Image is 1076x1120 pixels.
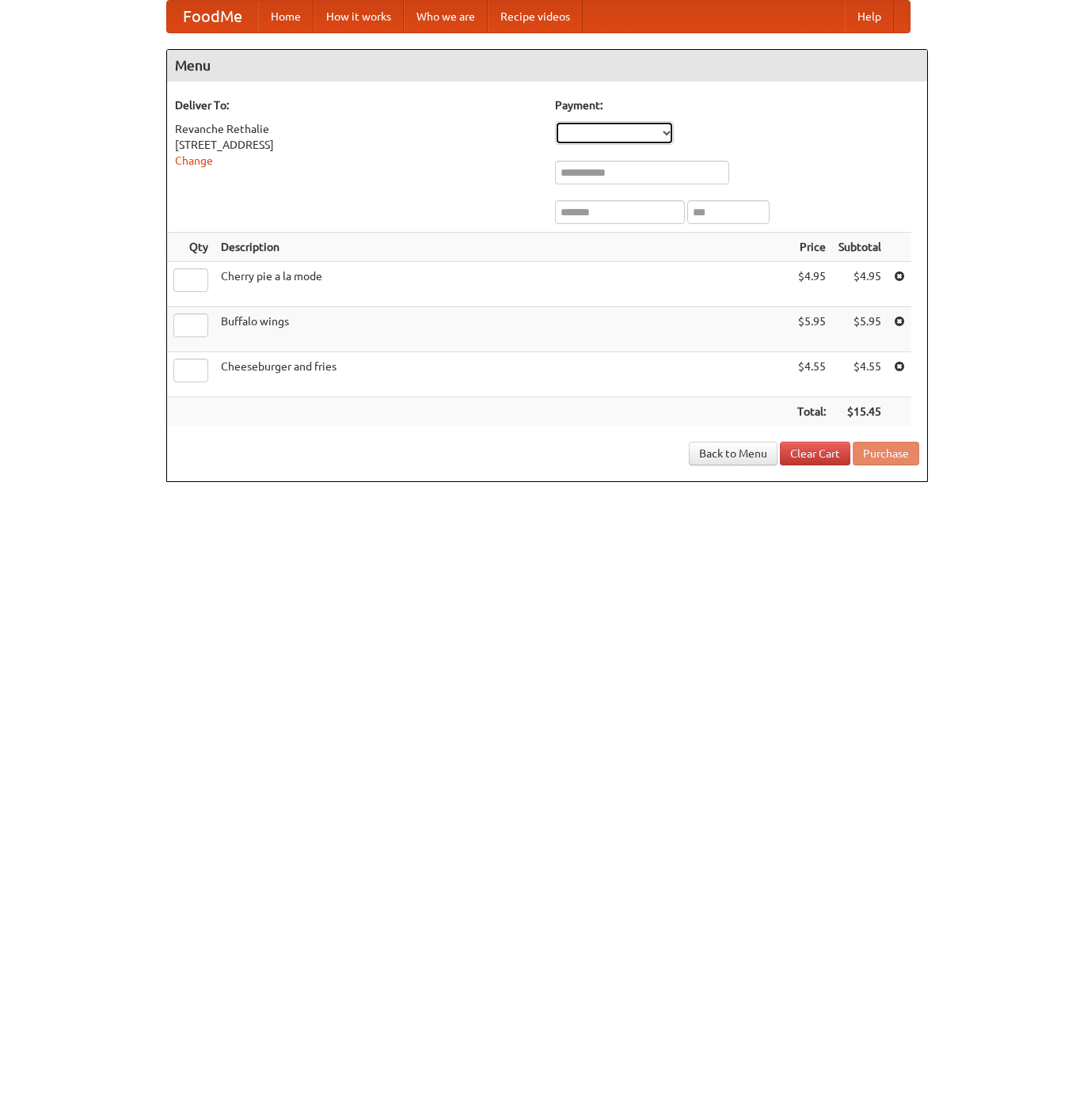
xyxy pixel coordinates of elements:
[175,137,539,153] div: [STREET_ADDRESS]
[404,1,488,32] a: Who we are
[832,307,888,352] td: $5.95
[167,1,258,32] a: FoodMe
[832,397,888,427] th: $15.45
[853,442,919,465] button: Purchase
[832,352,888,397] td: $4.55
[791,307,832,352] td: $5.95
[215,352,791,397] td: Cheeseburger and fries
[167,233,215,262] th: Qty
[780,442,850,465] a: Clear Cart
[314,1,404,32] a: How it works
[791,397,832,427] th: Total:
[488,1,583,32] a: Recipe videos
[555,97,919,113] h5: Payment:
[175,121,539,137] div: Revanche Rethalie
[791,233,832,262] th: Price
[791,262,832,307] td: $4.95
[845,1,894,32] a: Help
[215,233,791,262] th: Description
[215,262,791,307] td: Cherry pie a la mode
[258,1,314,32] a: Home
[689,442,778,465] a: Back to Menu
[791,352,832,397] td: $4.55
[832,233,888,262] th: Subtotal
[175,154,213,167] a: Change
[167,50,927,82] h4: Menu
[175,97,539,113] h5: Deliver To:
[215,307,791,352] td: Buffalo wings
[832,262,888,307] td: $4.95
